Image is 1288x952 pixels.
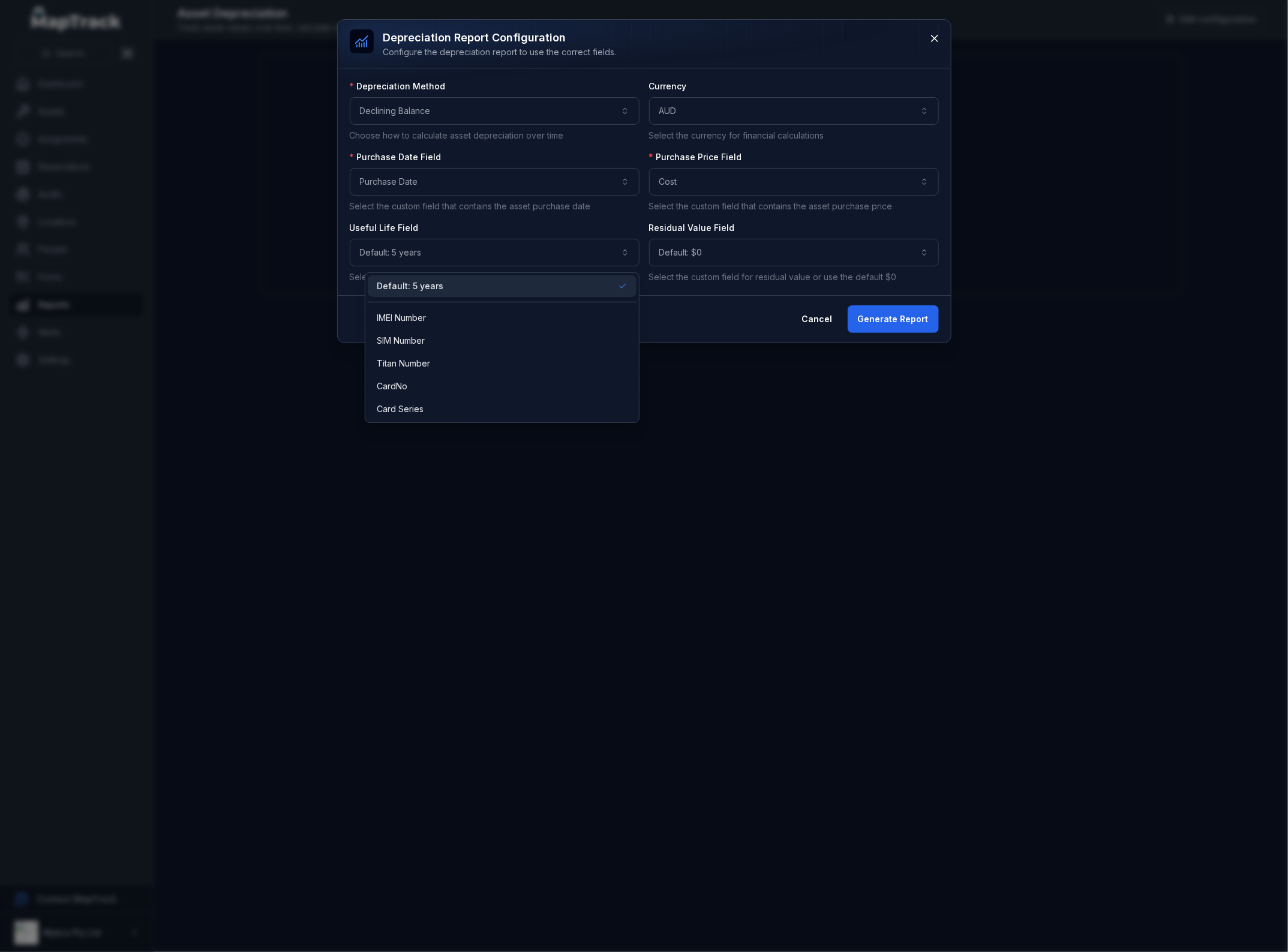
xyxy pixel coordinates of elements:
[350,239,640,266] button: Default: 5 years
[377,358,431,370] span: Titan Number
[377,280,444,292] span: Default: 5 years
[377,403,424,415] span: Card Series
[377,380,408,392] span: CardNo
[365,272,640,423] div: Default: 5 years
[377,335,425,347] span: SIM Number
[377,312,427,324] span: IMEI Number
